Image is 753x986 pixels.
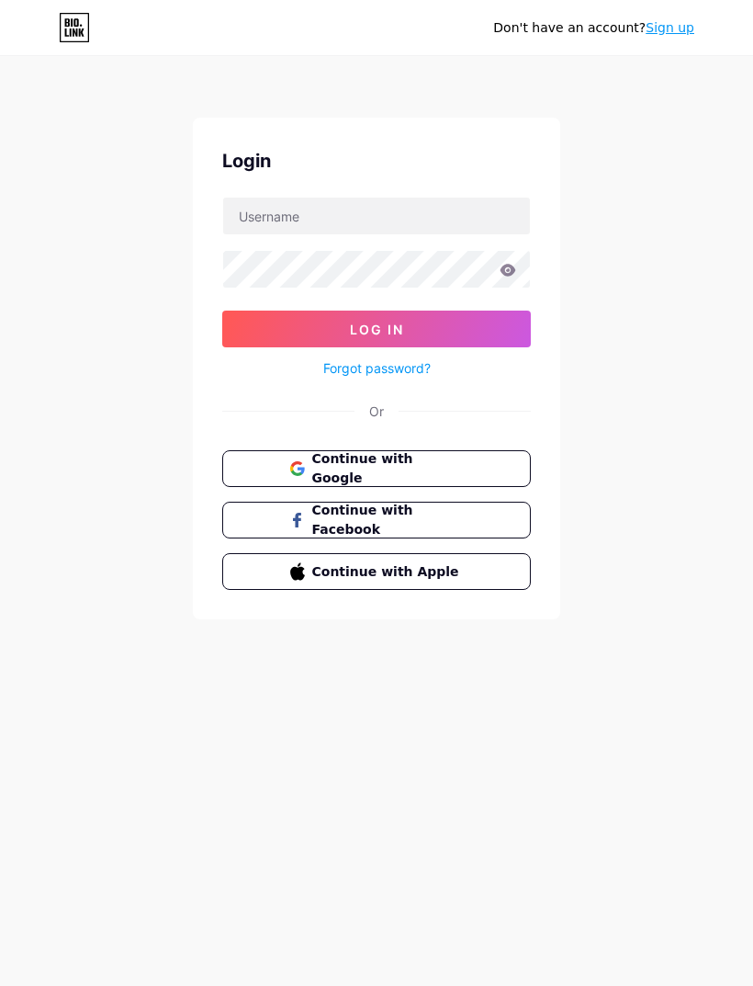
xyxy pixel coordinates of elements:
[369,402,384,421] div: Or
[222,553,531,590] button: Continue with Apple
[222,147,531,175] div: Login
[223,198,530,234] input: Username
[312,501,464,539] span: Continue with Facebook
[493,18,694,38] div: Don't have an account?
[222,502,531,538] button: Continue with Facebook
[646,20,694,35] a: Sign up
[222,311,531,347] button: Log In
[323,358,431,378] a: Forgot password?
[222,450,531,487] button: Continue with Google
[312,449,464,488] span: Continue with Google
[350,322,404,337] span: Log In
[312,562,464,582] span: Continue with Apple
